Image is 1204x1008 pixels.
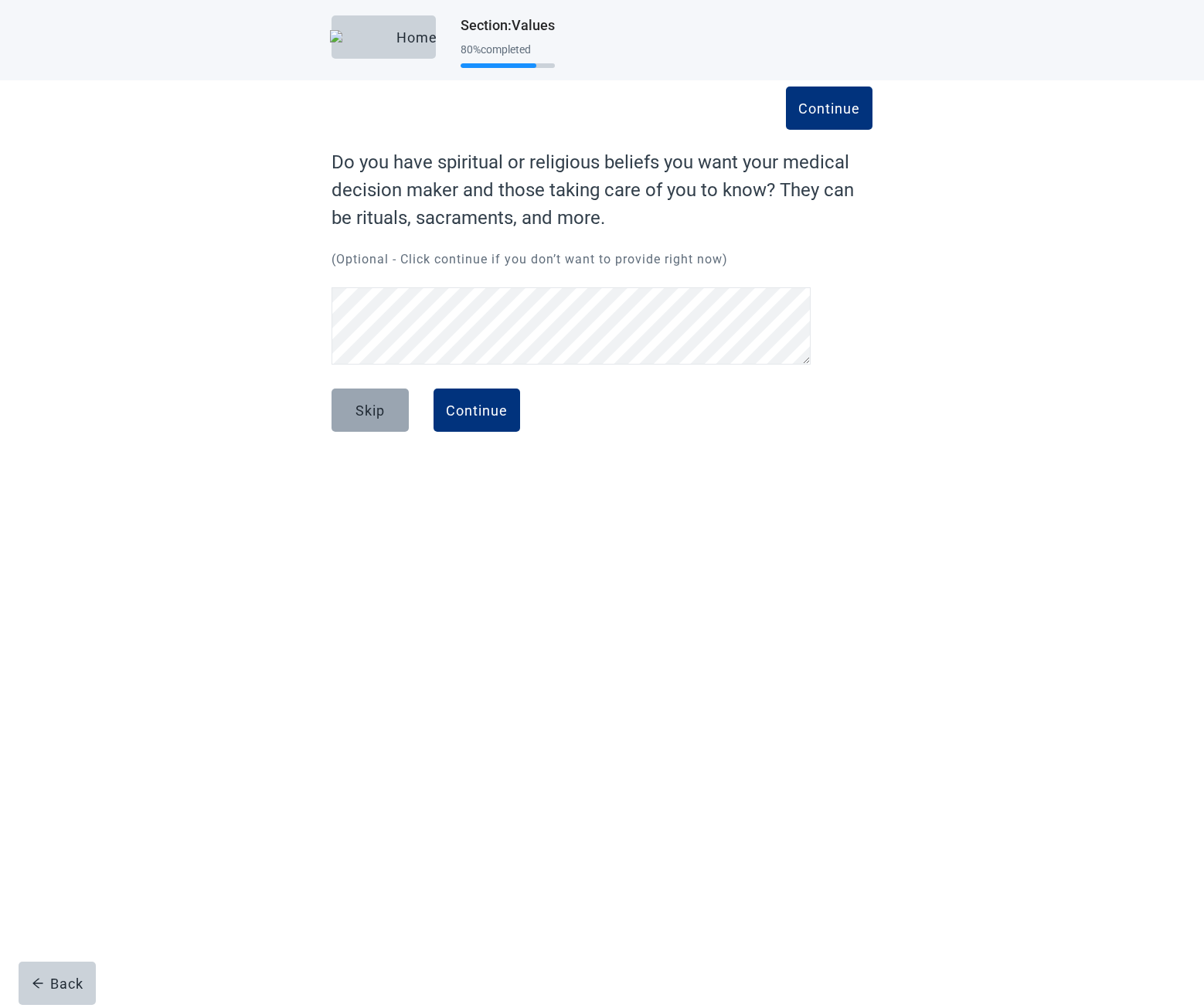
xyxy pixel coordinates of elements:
div: Home [344,29,423,45]
label: Do you have spiritual or religious beliefs you want your medical decision maker and those taking ... [332,148,872,232]
button: Skip [332,389,409,432]
div: Progress section [461,37,555,75]
div: 80 % completed [461,43,555,56]
h1: Section : Values [461,15,555,36]
div: Back [32,976,83,991]
img: Elephant [330,30,390,44]
button: Continue [786,87,872,130]
button: arrow-leftBack [19,962,96,1005]
button: ElephantHome [332,15,436,59]
p: (Optional - Click continue if you don’t want to provide right now) [332,250,872,269]
div: Continue [446,402,508,418]
div: Continue [798,100,860,116]
button: Continue [434,389,520,432]
span: arrow-left [32,977,44,989]
div: Skip [355,402,385,418]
